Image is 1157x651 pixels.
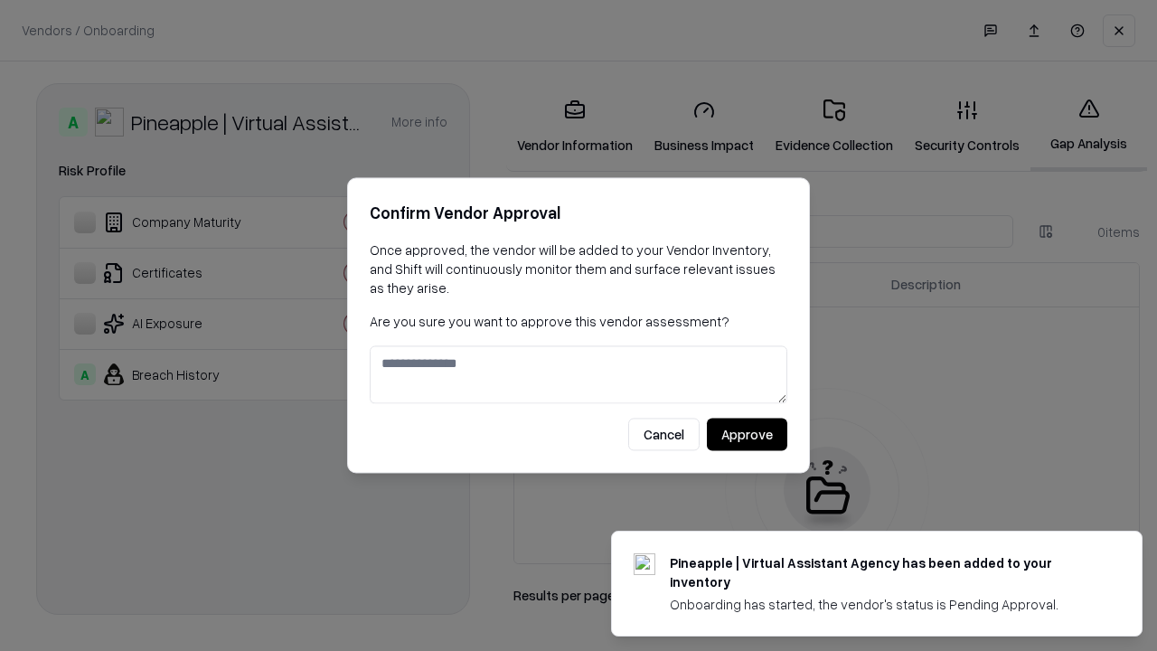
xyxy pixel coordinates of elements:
[707,419,787,451] button: Approve
[670,553,1098,591] div: Pineapple | Virtual Assistant Agency has been added to your inventory
[370,241,787,297] p: Once approved, the vendor will be added to your Vendor Inventory, and Shift will continuously mon...
[628,419,700,451] button: Cancel
[370,200,787,226] h2: Confirm Vendor Approval
[670,595,1098,614] div: Onboarding has started, the vendor's status is Pending Approval.
[370,312,787,331] p: Are you sure you want to approve this vendor assessment?
[634,553,655,575] img: trypineapple.com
